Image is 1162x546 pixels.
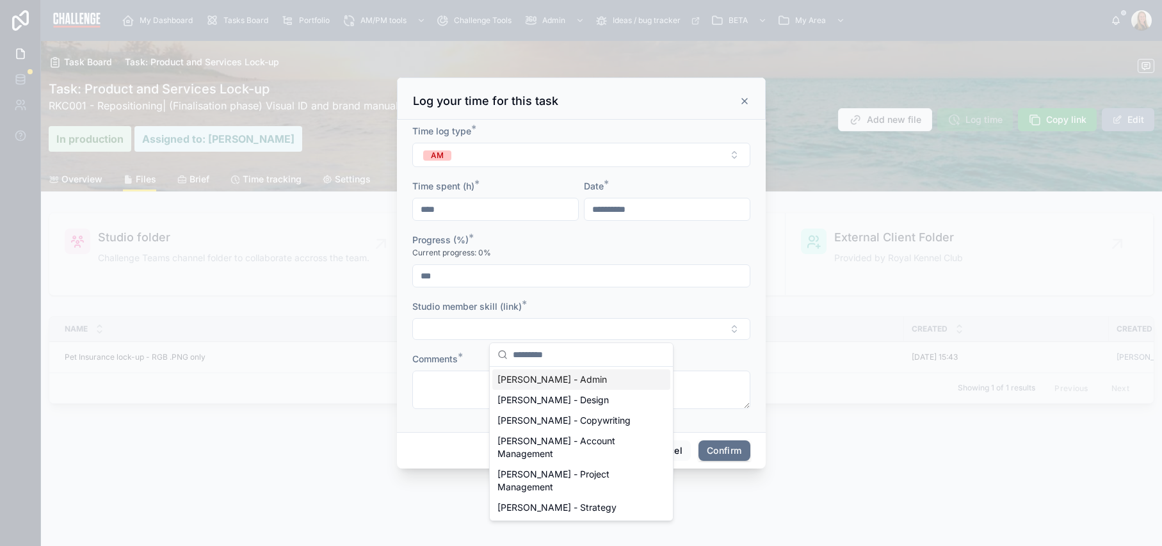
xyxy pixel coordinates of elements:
span: Time log type [412,125,471,136]
span: [PERSON_NAME] - Design [497,394,609,406]
span: [PERSON_NAME] - Project Management [497,468,650,494]
button: Select Button [412,143,750,167]
div: AM [431,150,444,161]
button: Select Button [412,318,750,340]
span: Current progress: 0% [412,248,491,258]
h3: Log your time for this task [413,93,558,109]
span: Date [584,181,604,191]
div: Suggestions [490,367,673,520]
span: [PERSON_NAME] - Strategy [497,501,617,514]
span: Progress (%) [412,234,469,245]
button: Confirm [698,440,750,461]
span: Studio member skill (link) [412,301,522,312]
span: [PERSON_NAME] - Copywriting [497,414,631,427]
span: Comments [412,353,458,364]
span: Time spent (h) [412,181,474,191]
span: [PERSON_NAME] - Account Management [497,435,650,460]
span: [PERSON_NAME] - Admin [497,373,607,386]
